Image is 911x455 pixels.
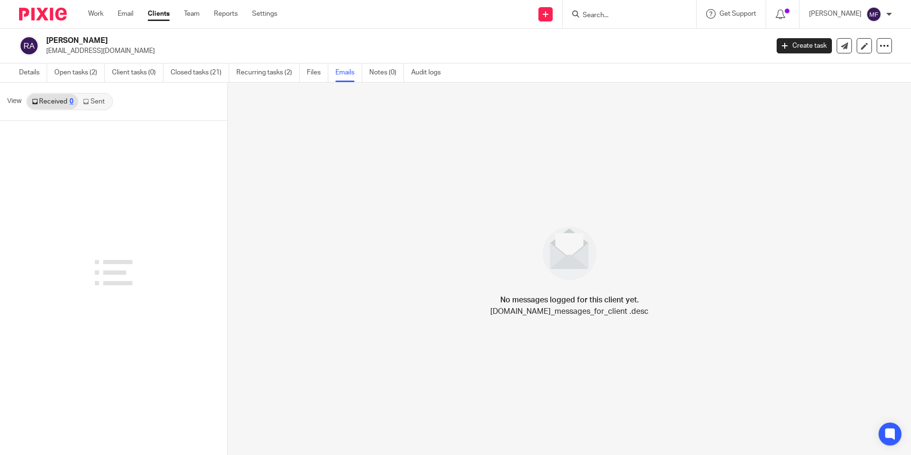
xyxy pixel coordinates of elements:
div: 0 [70,98,73,105]
p: [PERSON_NAME] [809,9,861,19]
a: Clients [148,9,170,19]
a: Sent [78,94,111,109]
img: image [536,220,603,287]
img: Pixie [19,8,67,21]
a: Email [118,9,133,19]
h4: No messages logged for this client yet. [500,294,639,306]
a: Recurring tasks (2) [236,63,300,82]
a: Files [307,63,328,82]
span: View [7,96,21,106]
p: [EMAIL_ADDRESS][DOMAIN_NAME] [46,46,762,56]
a: Reports [214,9,238,19]
a: Details [19,63,47,82]
a: Work [88,9,103,19]
p: [DOMAIN_NAME]_messages_for_client .desc [490,306,648,317]
span: Get Support [719,10,756,17]
img: svg%3E [19,36,39,56]
a: Audit logs [411,63,448,82]
h2: [PERSON_NAME] [46,36,619,46]
input: Search [582,11,668,20]
a: Closed tasks (21) [171,63,229,82]
a: Settings [252,9,277,19]
a: Create task [777,38,832,53]
img: svg%3E [866,7,881,22]
a: Emails [335,63,362,82]
a: Notes (0) [369,63,404,82]
a: Client tasks (0) [112,63,163,82]
a: Team [184,9,200,19]
a: Open tasks (2) [54,63,105,82]
a: Received0 [27,94,78,109]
